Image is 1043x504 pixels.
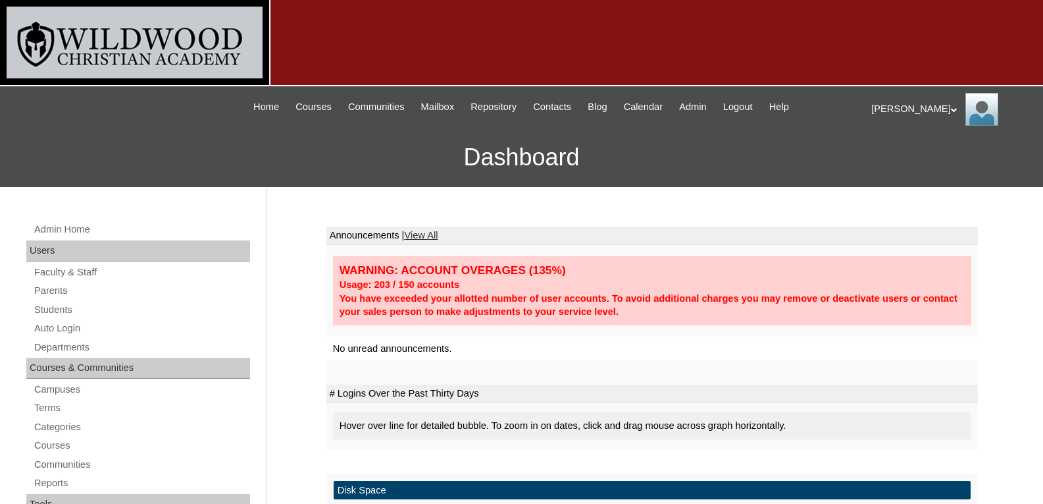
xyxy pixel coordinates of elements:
[33,339,250,356] a: Departments
[340,263,965,278] div: WARNING: ACCOUNT OVERAGES (135%)
[673,99,713,115] a: Admin
[965,93,998,126] img: Jill Isaac
[464,99,523,115] a: Repository
[33,437,250,454] a: Courses
[617,99,669,115] a: Calendar
[33,320,250,337] a: Auto Login
[33,283,250,299] a: Parents
[253,99,279,115] span: Home
[588,99,607,115] span: Blog
[7,128,1036,187] h3: Dashboard
[717,99,759,115] a: Logout
[471,99,517,115] span: Repository
[33,221,250,238] a: Admin Home
[33,400,250,416] a: Terms
[295,99,332,115] span: Courses
[342,99,411,115] a: Communities
[33,381,250,398] a: Campuses
[404,230,438,240] a: View All
[769,99,789,115] span: Help
[333,412,971,439] div: Hover over line for detailed bubble. To zoom in on dates, click and drag mouse across graph horiz...
[415,99,461,115] a: Mailbox
[289,99,338,115] a: Courses
[7,7,263,78] img: logo-white.png
[340,279,459,290] strong: Usage: 203 / 150 accounts
[33,457,250,473] a: Communities
[33,264,250,281] a: Faculty & Staff
[581,99,613,115] a: Blog
[334,481,971,500] td: Disk Space
[533,99,571,115] span: Contacts
[33,302,250,318] a: Students
[26,358,250,379] div: Courses & Communities
[33,419,250,435] a: Categories
[421,99,455,115] span: Mailbox
[723,99,753,115] span: Logout
[340,292,965,319] div: You have exceeded your allotted number of user accounts. To avoid additional charges you may remo...
[26,240,250,262] div: Users
[526,99,578,115] a: Contacts
[624,99,663,115] span: Calendar
[326,385,978,403] td: # Logins Over the Past Thirty Days
[326,337,978,361] td: No unread announcements.
[679,99,707,115] span: Admin
[348,99,405,115] span: Communities
[326,227,978,245] td: Announcements |
[871,93,1030,126] div: [PERSON_NAME]
[247,99,286,115] a: Home
[33,475,250,491] a: Reports
[763,99,796,115] a: Help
